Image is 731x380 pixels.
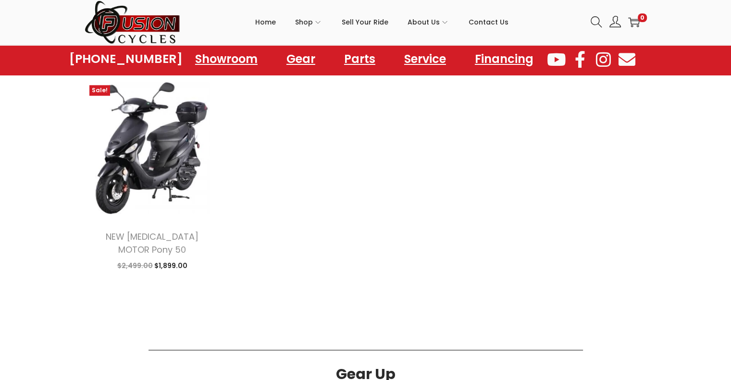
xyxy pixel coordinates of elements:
a: Showroom [186,48,267,70]
a: About Us [408,0,449,44]
a: Home [255,0,276,44]
a: NEW [MEDICAL_DATA] MOTOR Pony 50 [106,231,198,256]
nav: Primary navigation [181,0,583,44]
span: 2,499.00 [117,261,152,270]
span: Sell Your Ride [342,10,388,34]
span: Home [255,10,276,34]
a: Service [395,48,456,70]
span: Shop [295,10,313,34]
span: Contact Us [469,10,508,34]
span: $ [117,261,121,270]
a: Sell Your Ride [342,0,388,44]
a: Contact Us [469,0,508,44]
span: 1,899.00 [154,261,187,270]
a: Gear [277,48,325,70]
span: About Us [408,10,440,34]
a: Parts [335,48,385,70]
span: $ [154,261,158,270]
a: Financing [465,48,543,70]
a: [PHONE_NUMBER] [69,52,183,66]
a: Shop [295,0,322,44]
a: 0 [628,16,640,28]
nav: Menu [186,48,543,70]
